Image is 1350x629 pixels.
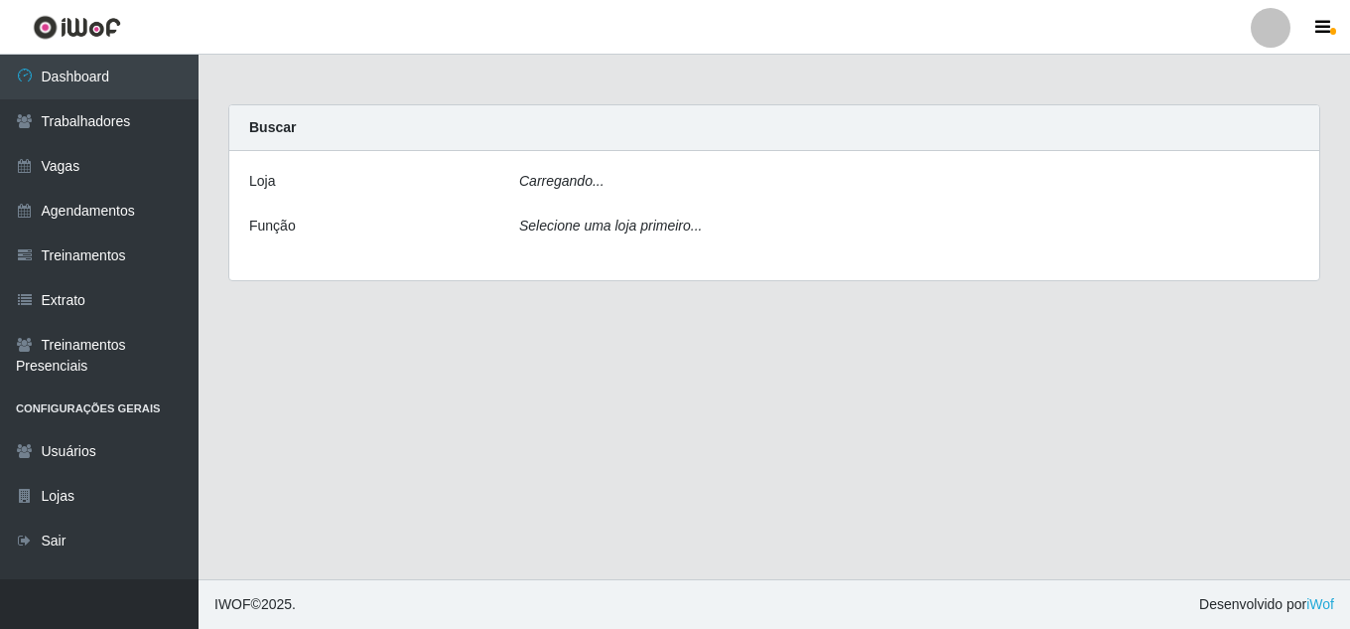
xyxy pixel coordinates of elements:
span: Desenvolvido por [1199,594,1334,615]
span: © 2025 . [214,594,296,615]
a: iWof [1306,596,1334,612]
label: Loja [249,171,275,192]
strong: Buscar [249,119,296,135]
i: Selecione uma loja primeiro... [519,218,702,234]
i: Carregando... [519,173,605,189]
span: IWOF [214,596,251,612]
img: CoreUI Logo [33,15,121,40]
label: Função [249,216,296,236]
